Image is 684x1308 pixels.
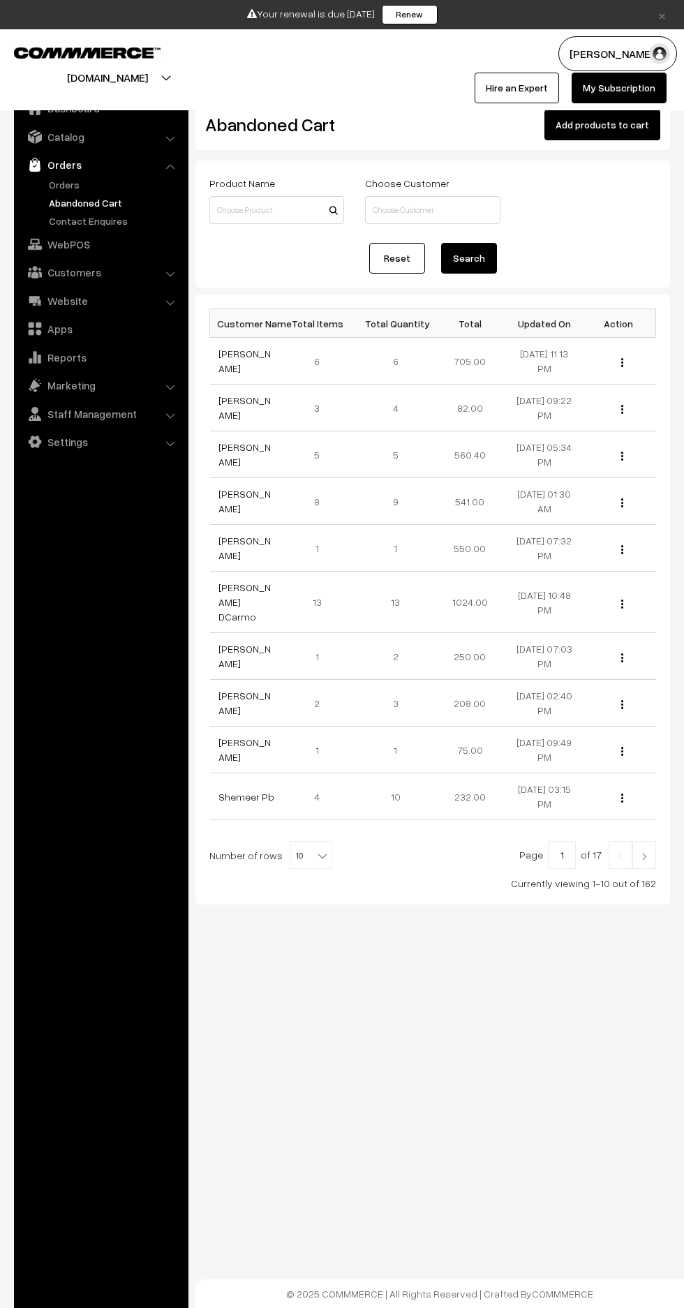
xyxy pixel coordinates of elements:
a: Apps [17,316,184,341]
a: COMMMERCE [532,1288,593,1300]
td: 9 [359,478,433,525]
a: Settings [17,429,184,454]
span: 10 [290,841,332,869]
td: 5 [284,431,359,478]
img: user [649,43,670,64]
a: Orders [45,177,184,192]
td: 6 [359,338,433,385]
a: Reports [17,345,184,370]
td: 250.00 [433,633,507,680]
th: Action [581,309,656,338]
span: Page [519,849,543,861]
img: Right [638,852,650,861]
td: [DATE] 07:32 PM [507,525,582,572]
span: of 17 [581,849,602,861]
td: 13 [284,572,359,633]
td: [DATE] 07:03 PM [507,633,582,680]
td: 1 [284,727,359,773]
a: × [653,6,671,23]
img: COMMMERCE [14,47,161,58]
a: Abandoned Cart [45,195,184,210]
a: My Subscription [572,73,667,103]
td: 560.40 [433,431,507,478]
a: Shemeer Pb [218,791,274,803]
button: [DOMAIN_NAME] [18,60,197,95]
td: 1024.00 [433,572,507,633]
a: [PERSON_NAME] [218,643,271,669]
div: Your renewal is due [DATE] [5,5,679,24]
td: 550.00 [433,525,507,572]
td: [DATE] 11:13 PM [507,338,582,385]
a: [PERSON_NAME] [218,488,271,514]
td: 82.00 [433,385,507,431]
a: [PERSON_NAME] [218,736,271,763]
td: 3 [284,385,359,431]
a: [PERSON_NAME] DCarmo [218,581,271,623]
footer: © 2025 COMMMERCE | All Rights Reserved | Crafted By [195,1279,684,1308]
img: Left [614,852,627,861]
td: 4 [284,773,359,820]
h2: Abandoned Cart [205,114,343,135]
th: Total [433,309,507,338]
td: 2 [359,633,433,680]
button: [PERSON_NAME]… [558,36,677,71]
a: [PERSON_NAME] [218,441,271,468]
a: [PERSON_NAME] [218,394,271,421]
a: [PERSON_NAME] [218,535,271,561]
a: [PERSON_NAME] [218,348,271,374]
td: 3 [359,680,433,727]
a: Website [17,288,184,313]
a: WebPOS [17,232,184,257]
img: Menu [621,358,623,367]
td: [DATE] 01:30 AM [507,478,582,525]
td: 1 [284,633,359,680]
img: Menu [621,405,623,414]
button: Search [441,243,497,274]
th: Total Items [284,309,359,338]
a: Renew [382,5,438,24]
th: Total Quantity [359,309,433,338]
td: 10 [359,773,433,820]
td: 1 [359,727,433,773]
a: Catalog [17,124,184,149]
td: [DATE] 09:49 PM [507,727,582,773]
img: Menu [621,545,623,554]
a: Marketing [17,373,184,398]
img: Menu [621,794,623,803]
td: 232.00 [433,773,507,820]
span: 10 [290,842,331,870]
th: Customer Name [210,309,285,338]
label: Choose Customer [365,176,449,191]
img: Menu [621,498,623,507]
td: 1 [359,525,433,572]
a: Hire an Expert [475,73,559,103]
input: Choose Customer [365,196,500,224]
a: Orders [17,152,184,177]
a: Staff Management [17,401,184,426]
a: Reset [369,243,425,274]
img: Menu [621,653,623,662]
a: Customers [17,260,184,285]
a: COMMMERCE [14,43,136,60]
td: 5 [359,431,433,478]
a: [PERSON_NAME] [218,690,271,716]
img: Menu [621,747,623,756]
label: Product Name [209,176,275,191]
td: [DATE] 09:22 PM [507,385,582,431]
td: 4 [359,385,433,431]
td: 2 [284,680,359,727]
img: Menu [621,600,623,609]
td: 1 [284,525,359,572]
a: Contact Enquires [45,214,184,228]
td: 6 [284,338,359,385]
td: 541.00 [433,478,507,525]
img: Menu [621,700,623,709]
td: 13 [359,572,433,633]
button: Add products to cart [544,110,660,140]
td: [DATE] 05:34 PM [507,431,582,478]
th: Updated On [507,309,582,338]
td: 705.00 [433,338,507,385]
td: 208.00 [433,680,507,727]
input: Choose Product [209,196,344,224]
div: Currently viewing 1-10 out of 162 [209,876,656,891]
